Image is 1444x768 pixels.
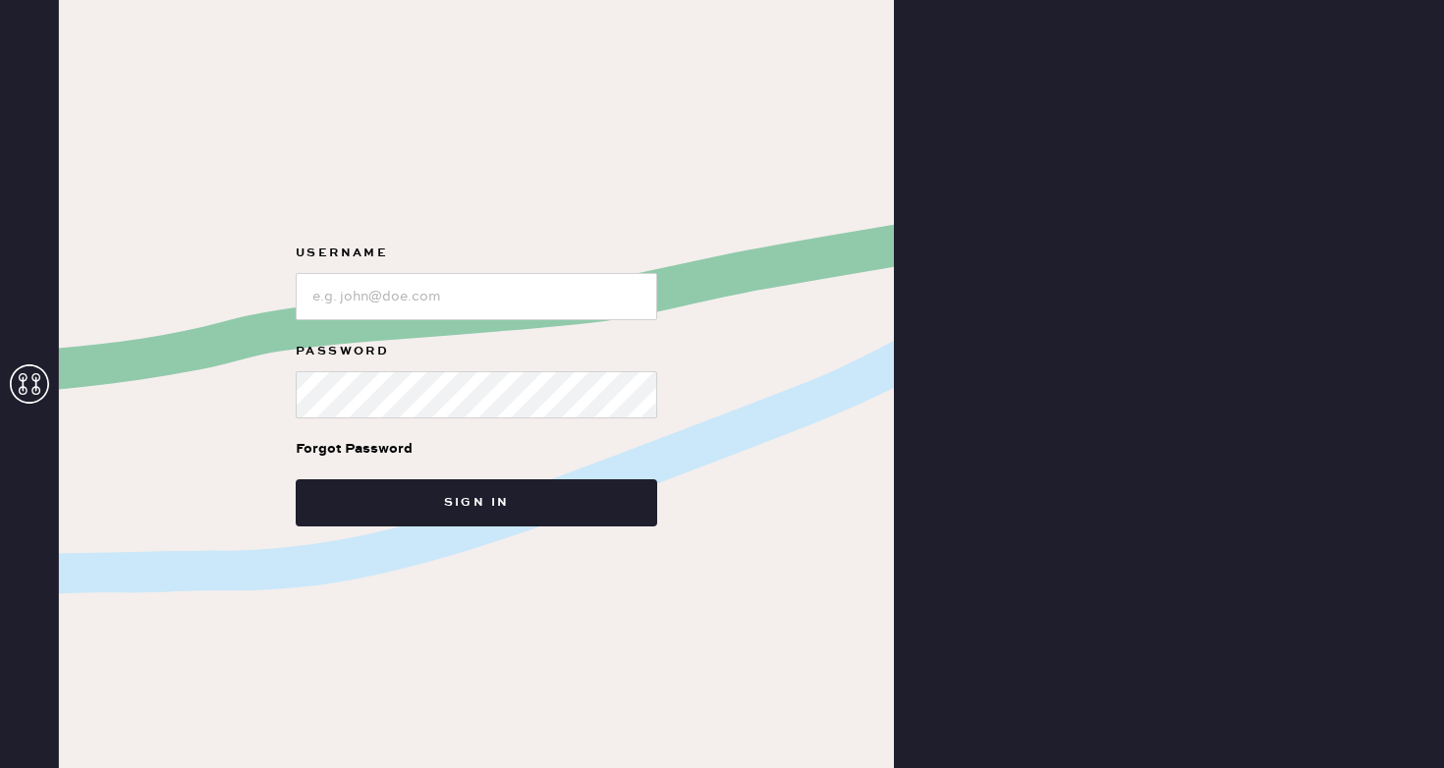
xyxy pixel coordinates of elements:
label: Password [296,340,657,363]
a: Forgot Password [296,418,413,479]
button: Sign in [296,479,657,526]
input: e.g. john@doe.com [296,273,657,320]
label: Username [296,242,657,265]
div: Forgot Password [296,438,413,460]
